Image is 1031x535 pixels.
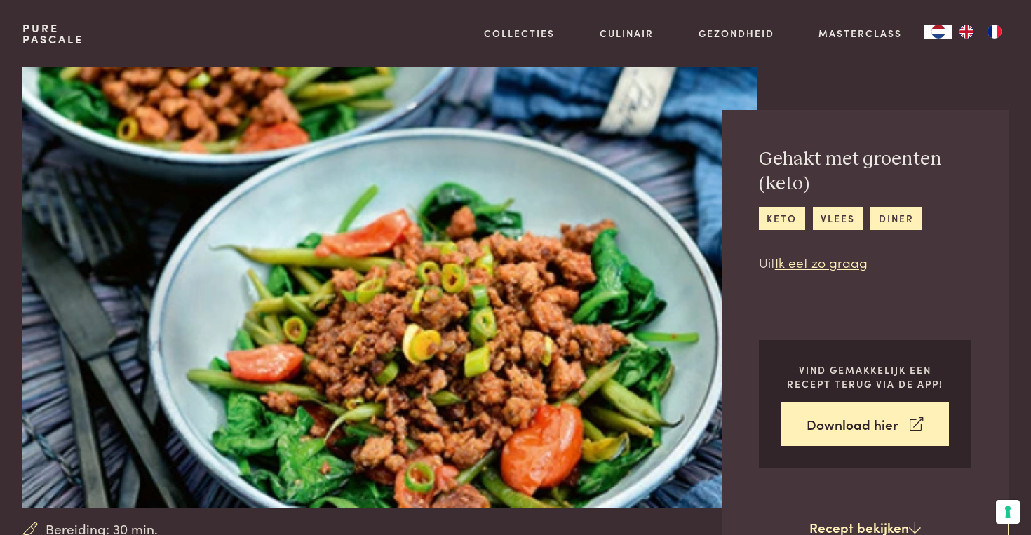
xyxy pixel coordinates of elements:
[22,22,83,45] a: PurePascale
[484,26,555,41] a: Collecties
[813,207,863,230] a: vlees
[996,500,1020,524] button: Uw voorkeuren voor toestemming voor trackingtechnologieën
[924,25,952,39] div: Language
[952,25,981,39] a: EN
[699,26,774,41] a: Gezondheid
[781,402,950,447] a: Download hier
[924,25,1009,39] aside: Language selected: Nederlands
[775,252,868,271] a: Ik eet zo graag
[759,207,805,230] a: keto
[759,252,971,273] p: Uit
[818,26,902,41] a: Masterclass
[981,25,1009,39] a: FR
[600,26,654,41] a: Culinair
[952,25,1009,39] ul: Language list
[870,207,922,230] a: diner
[759,147,971,196] h2: Gehakt met groenten (keto)
[22,67,757,508] img: Gehakt met groenten (keto)
[924,25,952,39] a: NL
[781,363,950,391] p: Vind gemakkelijk een recept terug via de app!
